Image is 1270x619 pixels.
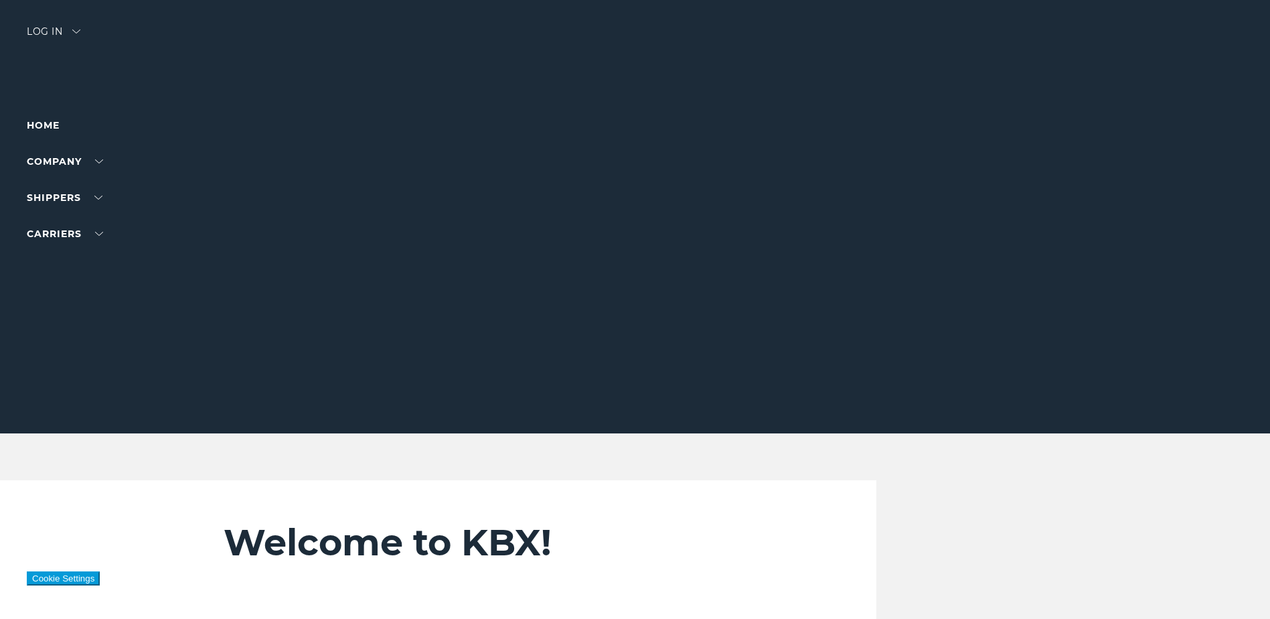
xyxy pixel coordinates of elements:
[27,27,80,46] div: Log in
[27,571,100,586] button: Cookie Settings
[224,521,795,565] h2: Welcome to KBX!
[27,119,60,131] a: Home
[585,27,686,86] img: kbx logo
[27,192,102,204] a: SHIPPERS
[27,155,103,167] a: Company
[72,29,80,33] img: arrow
[27,228,103,240] a: Carriers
